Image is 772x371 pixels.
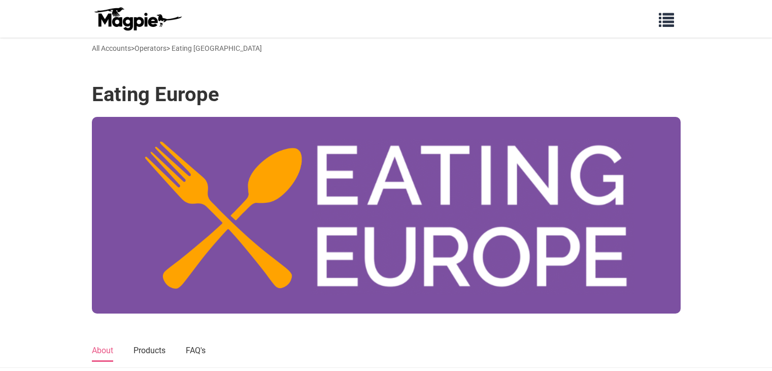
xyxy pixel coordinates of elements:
[92,44,131,52] a: All Accounts
[92,82,219,107] h1: Eating Europe
[92,341,113,362] a: About
[133,341,165,362] a: Products
[186,341,206,362] a: FAQ's
[92,7,183,31] img: logo-ab69f6fb50320c5b225c76a69d11143b.png
[135,44,166,52] a: Operators
[92,43,262,54] div: > > Eating [GEOGRAPHIC_DATA]
[92,117,681,314] img: Eating Europe banner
